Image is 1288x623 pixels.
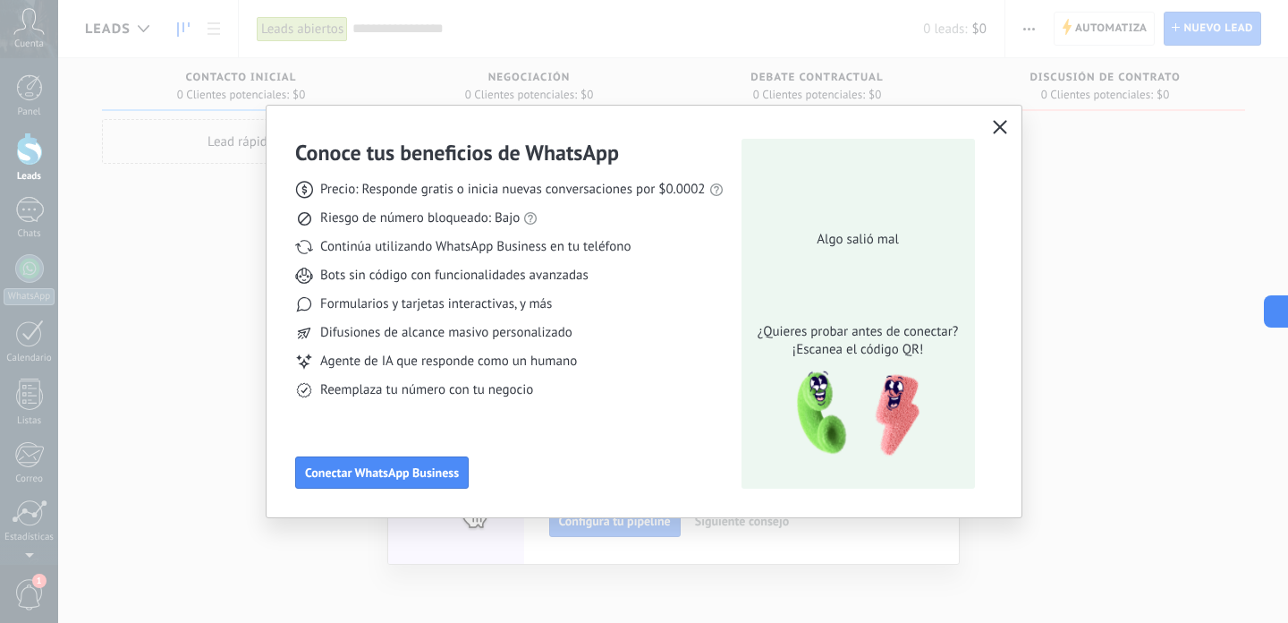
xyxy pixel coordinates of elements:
[320,209,520,227] span: Riesgo de número bloqueado: Bajo
[295,457,469,489] button: Conectar WhatsApp Business
[782,366,923,462] img: qr-pic-1x.png
[817,231,898,249] span: Algo salió mal
[320,267,589,285] span: Bots sin código con funcionalidades avanzadas
[305,466,459,479] span: Conectar WhatsApp Business
[320,295,552,313] span: Formularios y tarjetas interactivas, y más
[295,139,619,166] h3: Conoce tus beneficios de WhatsApp
[320,381,533,399] span: Reemplaza tu número con tu negocio
[752,341,963,359] span: ¡Escanea el código QR!
[320,238,631,256] span: Continúa utilizando WhatsApp Business en tu teléfono
[320,324,572,342] span: Difusiones de alcance masivo personalizado
[320,353,577,371] span: Agente de IA que responde como un humano
[752,323,963,341] span: ¿Quieres probar antes de conectar?
[320,181,706,199] span: Precio: Responde gratis o inicia nuevas conversaciones por $0.0002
